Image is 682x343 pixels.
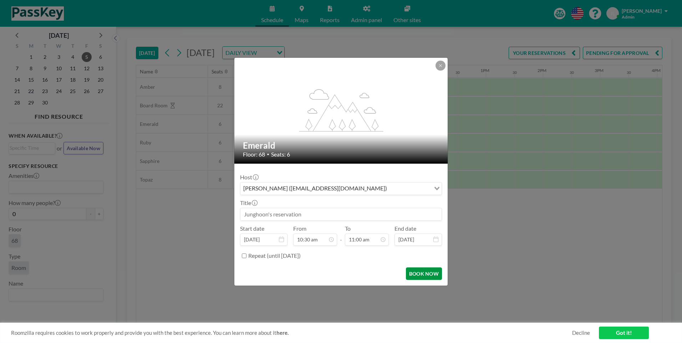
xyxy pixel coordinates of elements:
label: From [293,225,306,232]
label: Start date [240,225,264,232]
a: here. [276,329,289,336]
label: Host [240,174,258,181]
span: Floor: 68 [243,151,265,158]
a: Got it! [599,327,649,339]
h2: Emerald [243,140,440,151]
input: Junghoon's reservation [240,208,442,220]
label: End date [395,225,416,232]
div: Search for option [240,183,442,195]
span: Roomzilla requires cookies to work properly and provide you with the best experience. You can lea... [11,329,572,336]
span: [PERSON_NAME] ([EMAIL_ADDRESS][DOMAIN_NAME]) [242,184,388,193]
span: - [340,227,342,243]
label: Title [240,199,257,206]
span: Seats: 6 [271,151,290,158]
input: Search for option [389,184,430,193]
label: To [345,225,351,232]
label: Repeat (until [DATE]) [248,252,301,259]
span: • [267,152,269,157]
g: flex-grow: 1.2; [299,88,383,131]
button: BOOK NOW [406,267,442,280]
a: Decline [572,329,590,336]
